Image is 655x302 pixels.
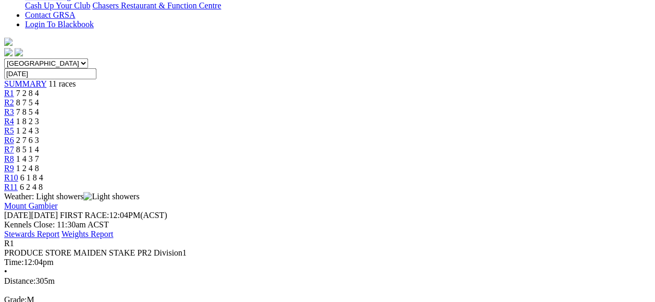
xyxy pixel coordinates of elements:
div: 305m [4,276,651,286]
a: Chasers Restaurant & Function Centre [92,1,221,10]
a: R6 [4,136,14,144]
span: Distance: [4,276,35,285]
a: R9 [4,164,14,173]
a: R11 [4,183,18,191]
span: [DATE] [4,211,58,220]
a: SUMMARY [4,79,46,88]
img: twitter.svg [15,48,23,56]
a: R7 [4,145,14,154]
span: 12:04PM(ACST) [60,211,167,220]
div: PRODUCE STORE MAIDEN STAKE PR2 Division1 [4,248,651,258]
a: R1 [4,89,14,98]
span: 1 2 4 3 [16,126,39,135]
a: Login To Blackbook [25,20,94,29]
a: R4 [4,117,14,126]
input: Select date [4,68,96,79]
span: 1 8 2 3 [16,117,39,126]
a: Cash Up Your Club [25,1,90,10]
a: Contact GRSA [25,10,75,19]
span: [DATE] [4,211,31,220]
span: FIRST RACE: [60,211,109,220]
a: R3 [4,107,14,116]
a: R10 [4,173,18,182]
span: 8 7 5 4 [16,98,39,107]
span: Weather: Light showers [4,192,140,201]
span: 11 races [48,79,76,88]
img: logo-grsa-white.png [4,38,13,46]
span: Time: [4,258,24,267]
a: R2 [4,98,14,107]
img: Light showers [83,192,139,201]
span: • [4,267,7,276]
div: 12:04pm [4,258,651,267]
span: 8 5 1 4 [16,145,39,154]
div: Bar & Dining [25,1,651,10]
span: 7 2 8 4 [16,89,39,98]
a: R8 [4,154,14,163]
span: 7 8 5 4 [16,107,39,116]
div: Kennels Close: 11:30am ACST [4,220,651,229]
a: Mount Gambier [4,201,58,210]
span: 2 7 6 3 [16,136,39,144]
img: facebook.svg [4,48,13,56]
a: Weights Report [61,229,114,238]
span: 1 4 3 7 [16,154,39,163]
a: R5 [4,126,14,135]
a: Stewards Report [4,229,59,238]
span: R1 [4,239,14,248]
span: 1 2 4 8 [16,164,39,173]
span: 6 2 4 8 [20,183,43,191]
span: 6 1 8 4 [20,173,43,182]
